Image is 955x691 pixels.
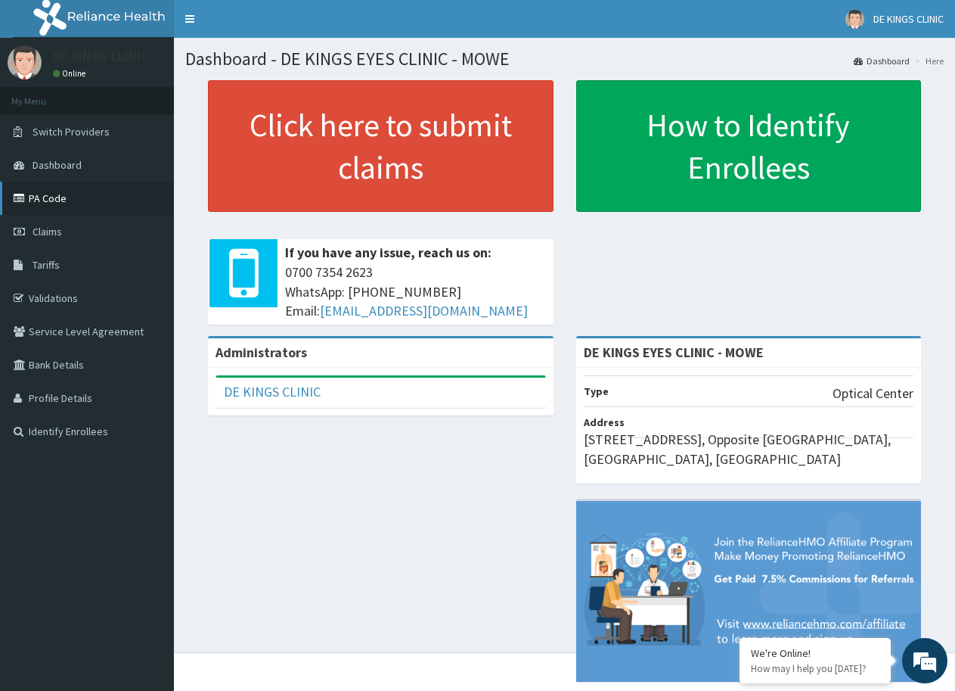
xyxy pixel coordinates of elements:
[854,54,910,67] a: Dashboard
[911,54,944,67] li: Here
[224,383,321,400] a: DE KINGS CLINIC
[576,80,922,212] a: How to Identify Enrollees
[751,662,879,675] p: How may I help you today?
[33,225,62,238] span: Claims
[584,416,625,429] b: Address
[584,384,609,398] b: Type
[584,344,764,361] strong: DE KINGS EYES CLINIC - MOWE
[208,80,553,212] a: Click here to submit claims
[8,45,42,79] img: User Image
[285,263,546,321] span: 0700 7354 2623 WhatsApp: [PHONE_NUMBER] Email:
[285,244,491,261] b: If you have any issue, reach us on:
[751,646,879,660] div: We're Online!
[33,158,82,172] span: Dashboard
[833,384,913,403] p: Optical Center
[215,344,307,361] b: Administrators
[185,49,944,69] h1: Dashboard - DE KINGS EYES CLINIC - MOWE
[873,12,944,26] span: DE KINGS CLINIC
[576,501,922,682] img: provider-team-banner.png
[320,302,528,319] a: [EMAIL_ADDRESS][DOMAIN_NAME]
[584,430,914,468] p: [STREET_ADDRESS], Opposite [GEOGRAPHIC_DATA], [GEOGRAPHIC_DATA], [GEOGRAPHIC_DATA]
[33,125,110,139] span: Switch Providers
[53,68,89,79] a: Online
[845,10,864,29] img: User Image
[53,49,149,63] p: DE KINGS CLINIC
[33,258,60,272] span: Tariffs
